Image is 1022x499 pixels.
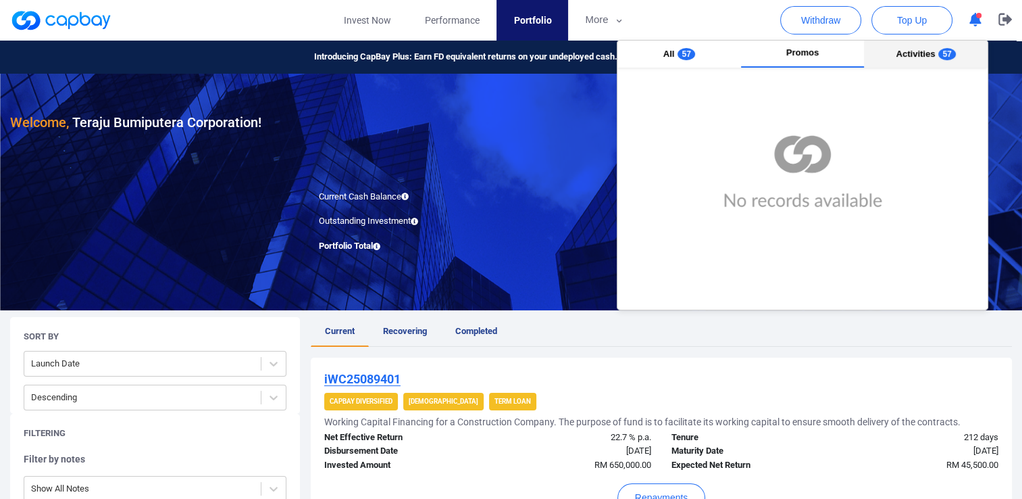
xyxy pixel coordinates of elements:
[661,444,835,458] div: Maturity Date
[24,331,59,343] h5: Sort By
[383,326,427,336] span: Recovering
[741,41,865,68] button: Promos
[786,47,819,57] span: Promos
[678,48,694,60] span: 57
[896,49,936,59] span: Activities
[325,326,355,336] span: Current
[24,427,66,439] h5: Filtering
[938,48,955,60] span: 57
[455,326,497,336] span: Completed
[324,416,961,428] h5: Working Capital Financing for a Construction Company. The purpose of fund is to facilitate its wo...
[309,214,511,229] div: Outstanding Investment
[835,431,1008,445] div: 212 days
[594,460,651,470] span: RM 650,000.00
[513,13,551,28] span: Portfolio
[314,431,488,445] div: Net Effective Return
[946,460,998,470] span: RM 45,500.00
[661,431,835,445] div: Tenure
[488,444,661,458] div: [DATE]
[309,239,511,254] div: Portfolio Total
[835,444,1008,458] div: [DATE]
[324,372,401,386] u: iWC25089401
[314,50,617,64] span: Introducing CapBay Plus: Earn FD equivalent returns on your undeployed cash.
[425,13,480,28] span: Performance
[663,49,675,59] span: All
[24,453,286,465] h5: Filter by notes
[10,114,69,130] span: Welcome,
[617,41,741,68] button: All57
[314,444,488,458] div: Disbursement Date
[309,190,511,204] div: Current Cash Balance
[314,458,488,473] div: Invested Amount
[864,41,988,68] button: Activities57
[871,6,952,34] button: Top Up
[494,398,531,405] strong: Term Loan
[10,112,261,133] h3: Teraju Bumiputera Corporation !
[710,135,895,209] img: noRecord
[780,6,861,34] button: Withdraw
[488,431,661,445] div: 22.7 % p.a.
[897,14,927,27] span: Top Up
[330,398,392,405] strong: CapBay Diversified
[661,458,835,473] div: Expected Net Return
[409,398,478,405] strong: [DEMOGRAPHIC_DATA]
